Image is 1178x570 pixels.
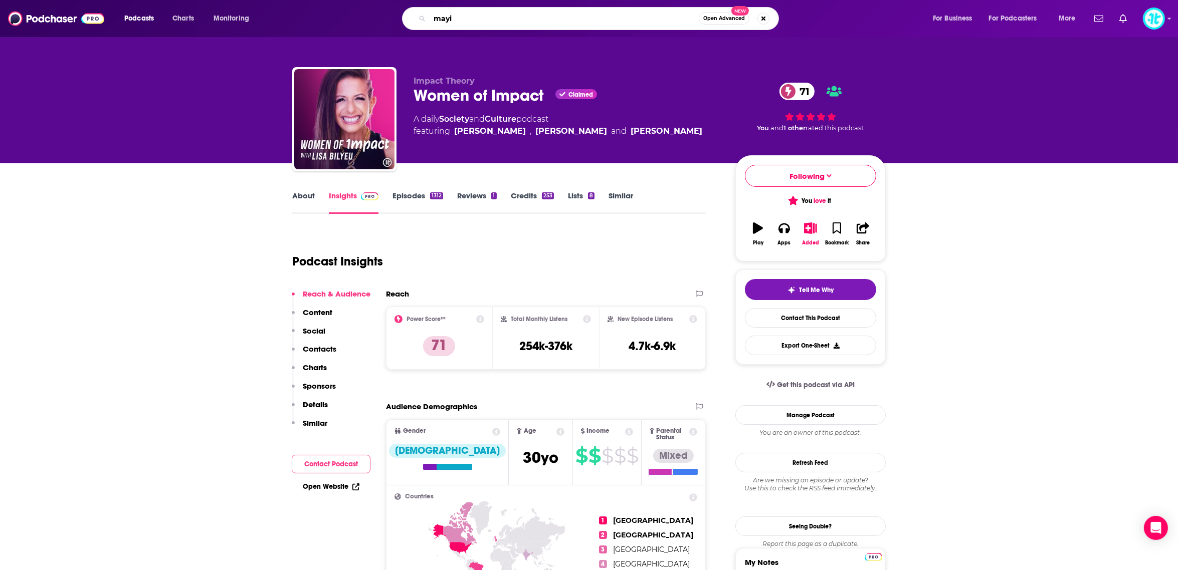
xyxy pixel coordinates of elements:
[491,192,496,199] div: 1
[865,553,882,561] img: Podchaser Pro
[430,11,699,27] input: Search podcasts, credits, & more...
[568,191,595,214] a: Lists8
[386,289,409,299] h2: Reach
[735,540,886,548] div: Report this page as a duplicate.
[303,363,327,372] p: Charts
[735,429,886,437] div: You are an owner of this podcast.
[117,11,167,27] button: open menu
[1052,11,1088,27] button: open menu
[758,373,863,397] a: Get this podcast via API
[588,448,601,464] span: $
[788,286,796,294] img: tell me why sparkle
[530,125,531,137] span: ,
[166,11,200,27] a: Charts
[806,124,864,132] span: rated this podcast
[414,113,702,137] div: A daily podcast
[575,448,587,464] span: $
[735,405,886,425] a: Manage Podcast
[303,400,328,409] p: Details
[292,381,336,400] button: Sponsors
[303,482,359,491] a: Open Website
[703,16,745,21] span: Open Advanced
[753,240,763,246] div: Play
[214,12,249,26] span: Monitoring
[485,114,516,124] a: Culture
[611,125,627,137] span: and
[303,381,336,391] p: Sponsors
[983,11,1052,27] button: open menu
[771,124,784,132] span: and
[1143,8,1165,30] button: Show profile menu
[745,216,771,252] button: Play
[814,197,827,205] span: love
[292,326,325,345] button: Social
[172,12,194,26] span: Charts
[735,476,886,492] div: Are we missing an episode or update? Use this to check the RSS feed immediately.
[303,289,370,299] p: Reach & Audience
[124,12,154,26] span: Podcasts
[800,286,834,294] span: Tell Me Why
[292,400,328,418] button: Details
[653,449,694,463] div: Mixed
[414,76,475,86] span: Impact Theory
[439,114,469,124] a: Society
[519,339,572,354] h3: 254k-376k
[926,11,985,27] button: open menu
[618,316,673,323] h2: New Episode Listens
[745,191,876,210] button: You love it
[699,13,749,25] button: Open AdvancedNew
[779,83,815,100] a: 71
[1115,10,1131,27] a: Show notifications dropdown
[412,7,789,30] div: Search podcasts, credits, & more...
[303,344,336,354] p: Contacts
[1090,10,1107,27] a: Show notifications dropdown
[790,83,815,100] span: 71
[731,6,749,16] span: New
[627,448,638,464] span: $
[599,516,607,524] span: 1
[602,448,613,464] span: $
[933,12,972,26] span: For Business
[8,9,104,28] a: Podchaser - Follow, Share and Rate Podcasts
[771,216,797,252] button: Apps
[629,339,676,354] h3: 4.7k-6.9k
[745,336,876,355] button: Export One-Sheet
[523,448,558,467] span: 30 yo
[614,448,626,464] span: $
[656,428,687,441] span: Parental Status
[599,560,607,568] span: 4
[430,192,443,199] div: 1312
[609,191,633,214] a: Similar
[777,381,855,389] span: Get this podcast via API
[613,516,693,525] span: [GEOGRAPHIC_DATA]
[454,125,526,137] a: Lisa Bilyeu
[790,197,831,205] span: You it
[535,125,607,137] a: Tom Bilyeu
[1144,516,1168,540] div: Open Intercom Messenger
[511,316,567,323] h2: Total Monthly Listens
[511,191,554,214] a: Credits253
[457,191,496,214] a: Reviews1
[1143,8,1165,30] span: Logged in as ImpactTheory
[1059,12,1076,26] span: More
[856,240,870,246] div: Share
[735,516,886,536] a: Seeing Double?
[294,69,395,169] img: Women of Impact
[405,493,434,500] span: Countries
[613,545,690,554] span: [GEOGRAPHIC_DATA]
[824,216,850,252] button: Bookmark
[631,125,702,137] div: [PERSON_NAME]
[303,308,332,317] p: Content
[292,418,327,437] button: Similar
[292,191,315,214] a: About
[587,428,610,434] span: Income
[784,124,806,132] span: 1 other
[389,444,506,458] div: [DEMOGRAPHIC_DATA]
[745,308,876,328] a: Contact This Podcast
[798,216,824,252] button: Added
[790,171,825,181] span: Following
[802,240,819,246] div: Added
[407,316,446,323] h2: Power Score™
[757,124,769,132] span: You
